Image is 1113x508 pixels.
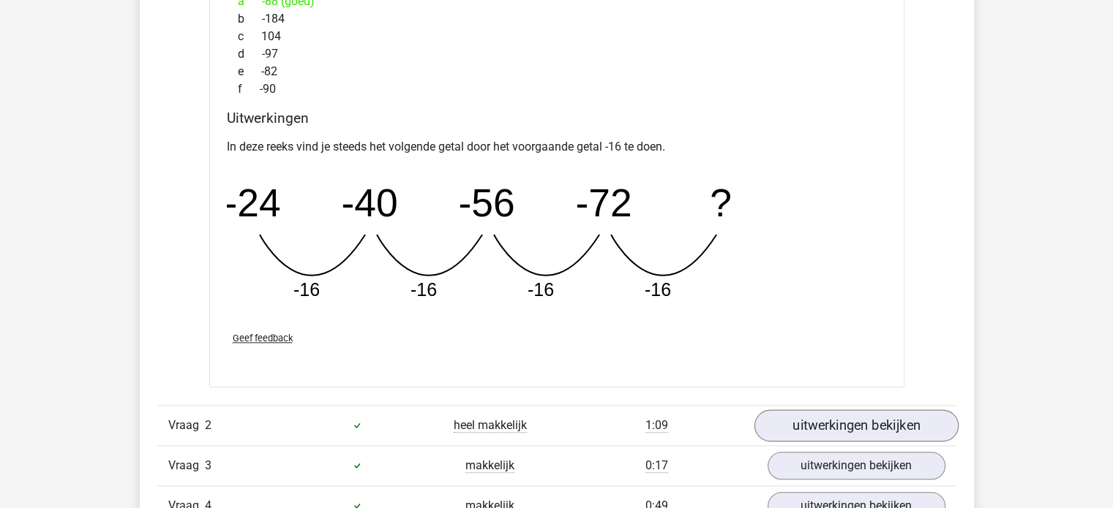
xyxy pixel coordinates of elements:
[645,418,668,433] span: 1:09
[527,279,553,300] tspan: -16
[233,333,293,344] span: Geef feedback
[238,45,262,63] span: d
[644,279,670,300] tspan: -16
[238,28,261,45] span: c
[227,28,887,45] div: 104
[205,418,211,432] span: 2
[645,458,668,473] span: 0:17
[238,10,262,28] span: b
[454,418,527,433] span: heel makkelijk
[238,80,260,98] span: f
[227,80,887,98] div: -90
[465,458,514,473] span: makkelijk
[458,181,514,224] tspan: -56
[293,279,319,300] tspan: -16
[224,181,280,224] tspan: -24
[768,452,945,479] a: uitwerkingen bekijken
[205,458,211,472] span: 3
[227,45,887,63] div: -97
[168,417,205,434] span: Vraag
[710,181,732,224] tspan: ?
[227,110,887,126] h4: Uitwerkingen
[754,409,958,441] a: uitwerkingen bekijken
[575,181,632,224] tspan: -72
[410,279,436,300] tspan: -16
[168,457,205,474] span: Vraag
[341,181,397,224] tspan: -40
[227,10,887,28] div: -184
[238,63,261,80] span: e
[227,63,887,80] div: -82
[227,138,887,156] p: In deze reeks vind je steeds het volgende getal door het voorgaande getal -16 te doen.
